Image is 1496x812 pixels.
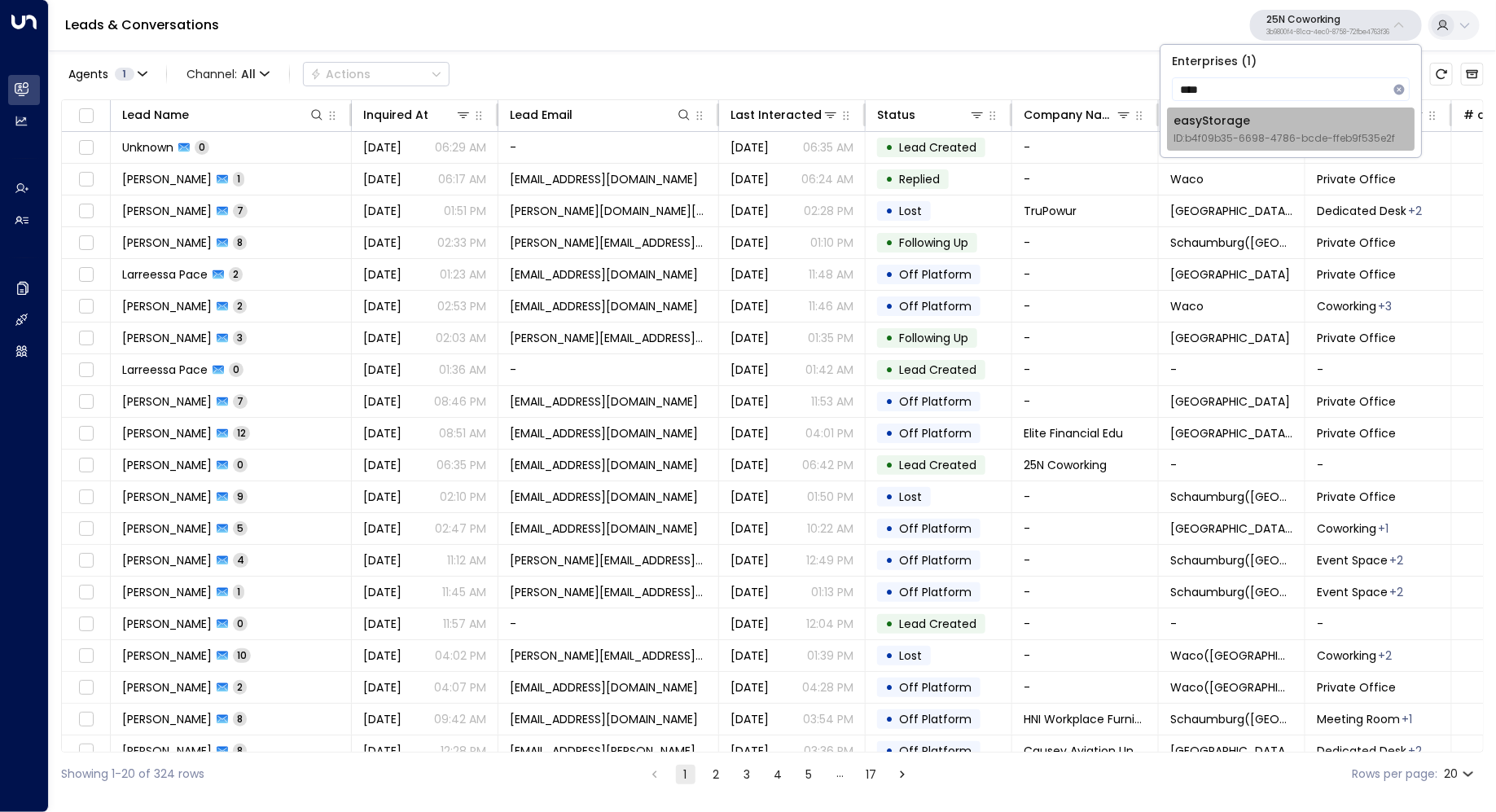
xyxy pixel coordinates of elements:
td: - [1159,132,1305,163]
div: Last Interacted [730,105,822,125]
span: Sep 30, 2025 [730,520,769,537]
span: TruPowur [1024,203,1077,219]
span: HNI Workplace Furnishings [1024,711,1147,727]
td: - [1012,259,1159,290]
span: Agents [68,68,108,80]
td: - [1305,608,1452,639]
span: Oct 09, 2025 [730,266,769,283]
div: Lead Name [122,105,189,125]
span: Lead Created [899,362,976,378]
div: • [885,546,893,574]
span: Toggle select row [76,138,96,158]
span: Meeting Room [1317,711,1400,727]
span: Oct 04, 2025 [363,330,401,346]
span: Larreessa Pace [122,362,208,378]
span: Toggle select row [76,455,96,476]
td: - [1159,608,1305,639]
p: 08:51 AM [439,425,486,441]
p: 11:45 AM [442,584,486,600]
span: Sep 24, 2025 [730,647,769,664]
span: Sep 05, 2025 [363,425,401,441]
span: Coworking [1317,647,1376,664]
span: Dedicated Desk [1317,203,1406,219]
span: Ed Cross [122,425,212,441]
span: chase.moyer@causeyaviationunmanned.com [510,743,707,759]
td: - [1012,132,1159,163]
span: Off Platform [899,425,972,441]
button: Channel:All [180,63,276,86]
span: 0 [229,362,243,376]
span: Schaumburg(IL) [1170,235,1293,251]
div: • [885,388,893,415]
td: - [1012,640,1159,671]
button: Go to page 17 [862,765,881,784]
p: 06:17 AM [438,171,486,187]
span: mbruce@mainstayins.com [510,679,698,696]
div: Actions [310,67,371,81]
p: 03:54 PM [803,711,853,727]
span: Aug 31, 2025 [363,489,401,505]
div: Button group with a nested menu [303,62,450,86]
span: Kate Bilous [122,235,212,251]
div: Status [877,105,985,125]
span: Private Office [1317,266,1396,283]
span: Toggle select row [76,582,96,603]
div: Inquired At [363,105,472,125]
span: Oct 10, 2025 [730,203,769,219]
span: Jurijs Girtakovskis [122,647,212,664]
span: Chase Moyer [122,743,212,759]
span: Toggle select row [76,328,96,349]
button: Go to page 5 [800,765,819,784]
span: devinpagan@yahoo.com [510,171,698,187]
span: Sep 26, 2025 [730,616,769,632]
div: Last Interacted [730,105,839,125]
span: Toggle select row [76,169,96,190]
span: 1 [115,68,134,81]
span: Elite Financial Edu [1024,425,1123,441]
td: - [1012,386,1159,417]
td: - [1012,164,1159,195]
span: Oct 09, 2025 [730,298,769,314]
p: 02:03 AM [436,330,486,346]
p: 04:02 PM [435,647,486,664]
p: 11:57 AM [443,616,486,632]
span: Oct 06, 2025 [730,425,769,441]
p: 01:51 PM [444,203,486,219]
span: Toggle select row [76,646,96,666]
span: Toggle select row [76,551,96,571]
span: Oct 11, 2025 [363,139,401,156]
span: Larreessa Pace [122,266,208,283]
p: 10:22 AM [807,520,853,537]
div: • [885,483,893,511]
td: - [1012,577,1159,608]
div: • [885,578,893,606]
div: • [885,737,893,765]
span: Geneva [1170,266,1290,283]
span: Toggle select row [76,709,96,730]
span: Toggle select row [76,201,96,222]
span: Frisco(TX) [1170,425,1293,441]
span: Waco(TX) [1170,679,1293,696]
p: 06:24 AM [801,171,853,187]
div: Dedicated Desk [1379,520,1389,537]
span: 2 [229,267,243,281]
span: Sep 29, 2025 [363,520,401,537]
span: Sep 29, 2025 [363,393,401,410]
td: - [1012,227,1159,258]
div: easyStorage [1174,112,1395,146]
td: - [1012,354,1159,385]
span: Lost [899,489,922,505]
span: 0 [195,140,209,154]
span: Toggle select row [76,392,96,412]
p: 11:12 AM [447,552,486,568]
span: 12 [233,426,250,440]
div: Dedicated Desk,Private Office,Virtual Office [1379,298,1393,314]
span: Toggle select row [76,360,96,380]
span: Private Office [1317,171,1396,187]
div: Inquired At [363,105,428,125]
div: • [885,229,893,257]
div: • [885,674,893,701]
p: 3b9800f4-81ca-4ec0-8758-72fbe4763f36 [1266,29,1389,36]
td: - [1159,450,1305,481]
button: page 1 [676,765,695,784]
